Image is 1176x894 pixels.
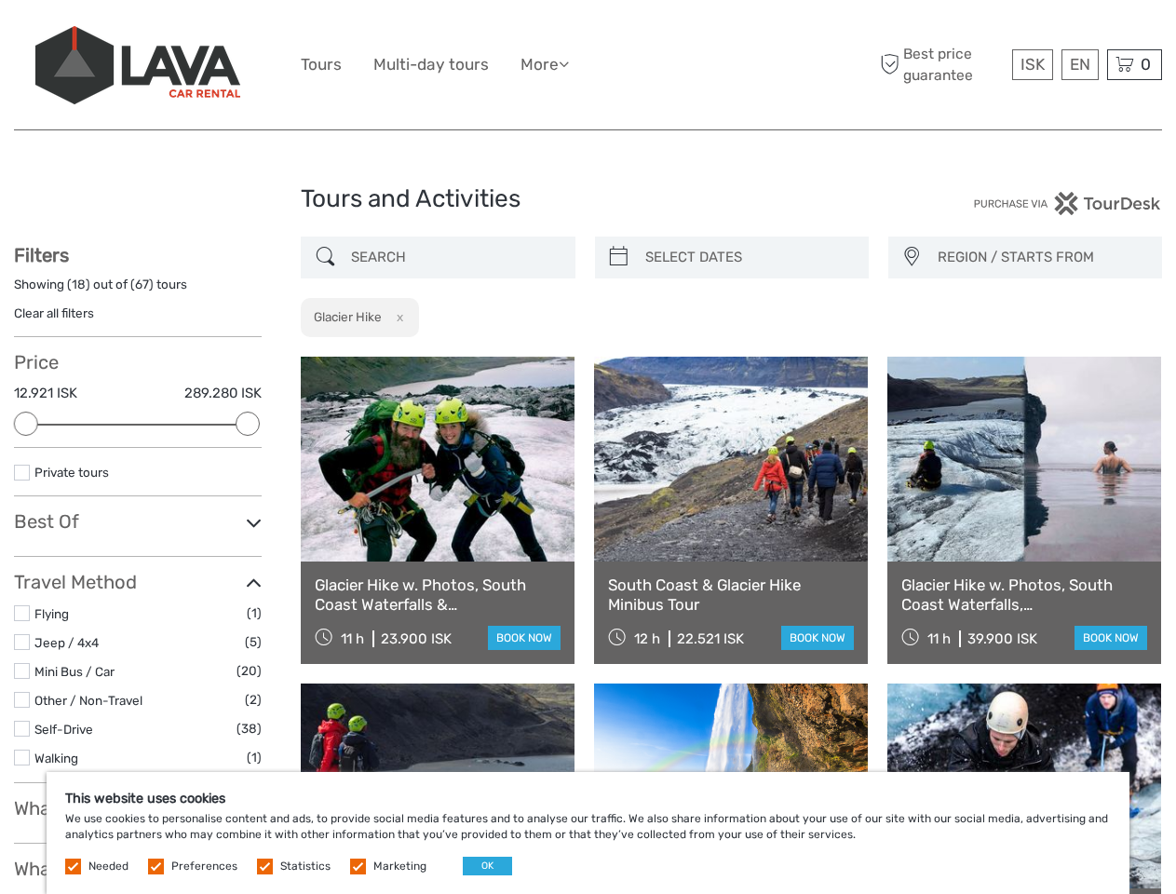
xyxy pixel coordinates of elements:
[463,857,512,875] button: OK
[88,859,128,874] label: Needed
[1021,55,1045,74] span: ISK
[14,351,262,373] h3: Price
[927,630,951,647] span: 11 h
[344,241,565,274] input: SEARCH
[14,571,262,593] h3: Travel Method
[35,26,240,104] img: 523-13fdf7b0-e410-4b32-8dc9-7907fc8d33f7_logo_big.jpg
[373,51,489,78] a: Multi-day tours
[26,33,210,47] p: We're away right now. Please check back later!
[315,576,561,614] a: Glacier Hike w. Photos, South Coast Waterfalls & [GEOGRAPHIC_DATA]
[34,693,142,708] a: Other / Non-Travel
[901,576,1147,614] a: Glacier Hike w. Photos, South Coast Waterfalls, [GEOGRAPHIC_DATA] and [GEOGRAPHIC_DATA]
[301,51,342,78] a: Tours
[385,307,410,327] button: x
[14,858,262,880] h3: What do you want to do?
[171,859,237,874] label: Preferences
[973,192,1162,215] img: PurchaseViaTourDesk.png
[677,630,744,647] div: 22.521 ISK
[245,631,262,653] span: (5)
[488,626,561,650] a: book now
[72,276,86,293] label: 18
[135,276,149,293] label: 67
[34,465,109,480] a: Private tours
[14,305,94,320] a: Clear all filters
[781,626,854,650] a: book now
[184,384,262,403] label: 289.280 ISK
[47,772,1129,894] div: We use cookies to personalise content and ads, to provide social media features and to analyse ou...
[34,606,69,621] a: Flying
[14,276,262,305] div: Showing ( ) out of ( ) tours
[341,630,364,647] span: 11 h
[247,747,262,768] span: (1)
[237,660,262,682] span: (20)
[520,51,569,78] a: More
[34,751,78,765] a: Walking
[247,603,262,624] span: (1)
[34,635,99,650] a: Jeep / 4x4
[214,29,237,51] button: Open LiveChat chat widget
[280,859,331,874] label: Statistics
[967,630,1037,647] div: 39.900 ISK
[34,722,93,737] a: Self-Drive
[14,384,77,403] label: 12.921 ISK
[14,510,262,533] h3: Best Of
[373,859,426,874] label: Marketing
[875,44,1007,85] span: Best price guarantee
[929,242,1153,273] button: REGION / STARTS FROM
[608,576,854,614] a: South Coast & Glacier Hike Minibus Tour
[1061,49,1099,80] div: EN
[638,241,859,274] input: SELECT DATES
[634,630,660,647] span: 12 h
[14,244,69,266] strong: Filters
[65,791,1111,806] h5: This website uses cookies
[34,664,115,679] a: Mini Bus / Car
[237,718,262,739] span: (38)
[1075,626,1147,650] a: book now
[245,689,262,711] span: (2)
[314,309,382,324] h2: Glacier Hike
[14,797,262,819] h3: What do you want to see?
[301,184,875,214] h1: Tours and Activities
[1138,55,1154,74] span: 0
[381,630,452,647] div: 23.900 ISK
